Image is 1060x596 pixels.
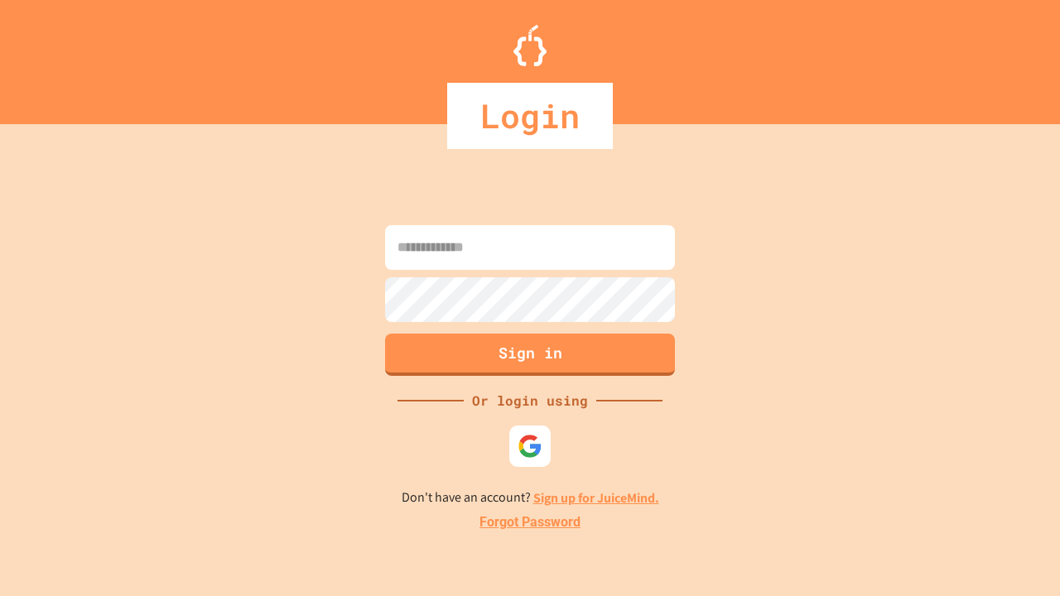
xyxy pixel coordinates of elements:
[447,83,613,149] div: Login
[385,334,675,376] button: Sign in
[533,489,659,507] a: Sign up for JuiceMind.
[464,391,596,411] div: Or login using
[479,512,581,532] a: Forgot Password
[402,488,659,508] p: Don't have an account?
[513,25,547,66] img: Logo.svg
[518,434,542,459] img: google-icon.svg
